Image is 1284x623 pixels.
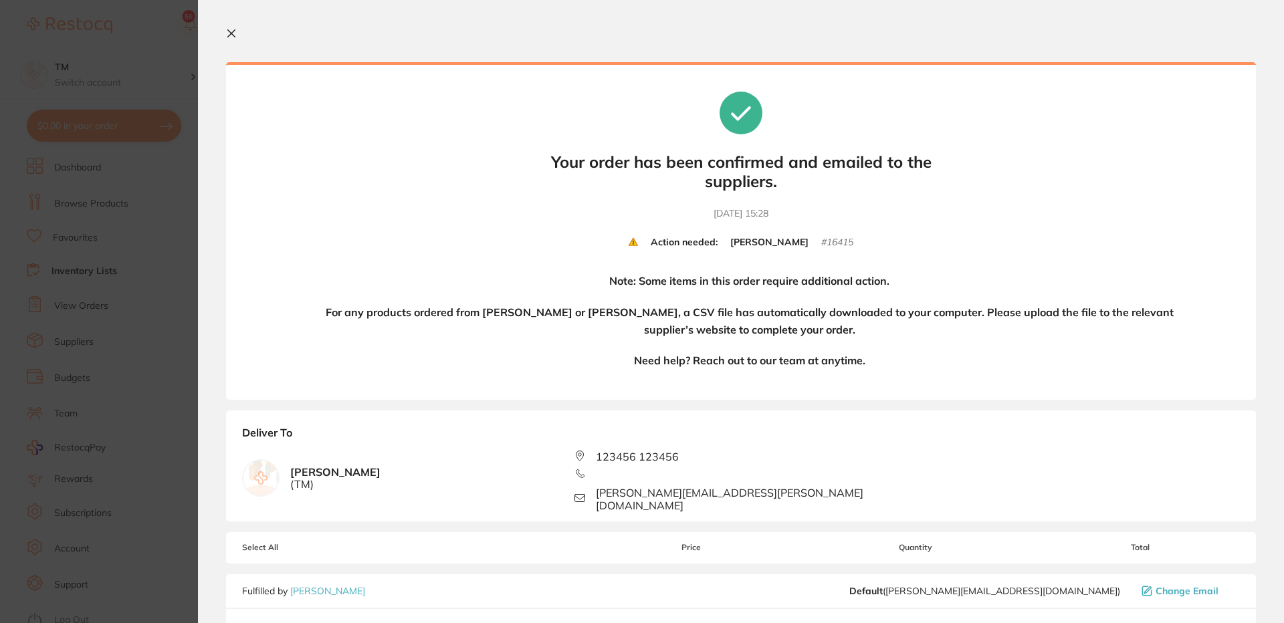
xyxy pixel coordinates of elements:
[714,207,768,221] time: [DATE] 15:28
[596,451,679,463] span: 123456 123456
[609,273,889,290] h4: Note: Some items in this order require additional action.
[242,543,376,552] span: Select All
[730,237,809,249] b: [PERSON_NAME]
[1138,585,1240,597] button: Change Email
[290,478,381,490] span: ( TM )
[540,152,942,191] b: Your order has been confirmed and emailed to the suppliers.
[243,460,279,496] img: empty.jpg
[651,237,718,249] b: Action needed:
[591,543,790,552] span: Price
[634,352,865,370] h4: Need help? Reach out to our team at anytime.
[290,585,365,597] a: [PERSON_NAME]
[1156,586,1218,596] span: Change Email
[242,426,1240,450] b: Deliver To
[849,586,1120,596] span: staceys@adamdental.com.au
[821,237,853,249] small: # 16415
[596,487,907,511] span: [PERSON_NAME][EMAIL_ADDRESS][PERSON_NAME][DOMAIN_NAME]
[290,466,381,491] b: [PERSON_NAME]
[320,304,1179,338] h4: For any products ordered from [PERSON_NAME] or [PERSON_NAME], a CSV file has automatically downlo...
[242,586,365,596] p: Fulfilled by
[791,543,1041,552] span: Quantity
[849,585,883,597] b: Default
[1041,543,1240,552] span: Total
